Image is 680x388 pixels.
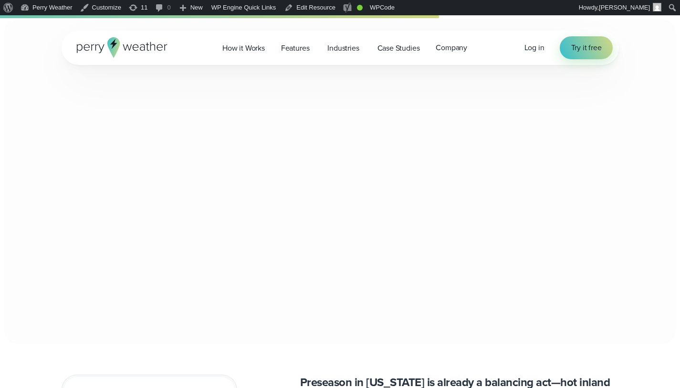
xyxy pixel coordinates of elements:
span: Company [436,42,467,54]
span: Industries [327,43,359,54]
span: How it Works [222,43,265,54]
a: Try it free [560,36,613,59]
span: Try it free [571,42,602,54]
a: How it Works [214,38,273,58]
span: Case Studies [377,43,420,54]
div: Good [357,5,363,11]
a: Log in [524,42,544,54]
a: Case Studies [369,38,428,58]
span: Features [281,43,310,54]
span: [PERSON_NAME] [599,4,650,11]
